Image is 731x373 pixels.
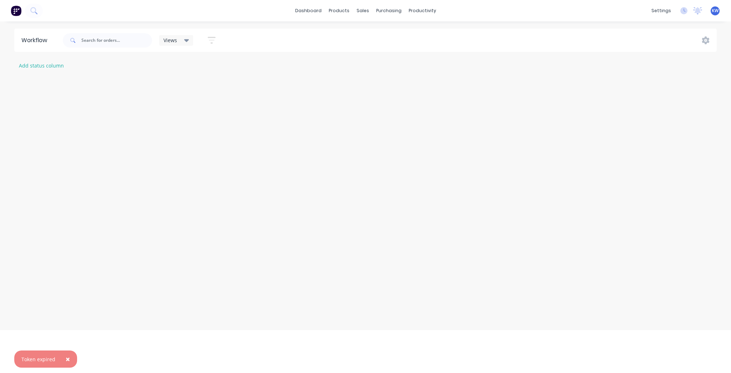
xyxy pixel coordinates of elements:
span: × [66,354,70,364]
input: Search for orders... [81,33,152,48]
a: dashboard [292,5,325,16]
div: purchasing [373,5,405,16]
button: Close [59,350,77,368]
button: Add status column [15,61,68,70]
span: Views [163,36,177,44]
div: sales [353,5,373,16]
div: Workflow [21,36,51,45]
div: productivity [405,5,440,16]
img: Factory [11,5,21,16]
div: products [325,5,353,16]
div: Token expired [21,355,55,363]
div: settings [648,5,675,16]
span: KW [712,8,719,14]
